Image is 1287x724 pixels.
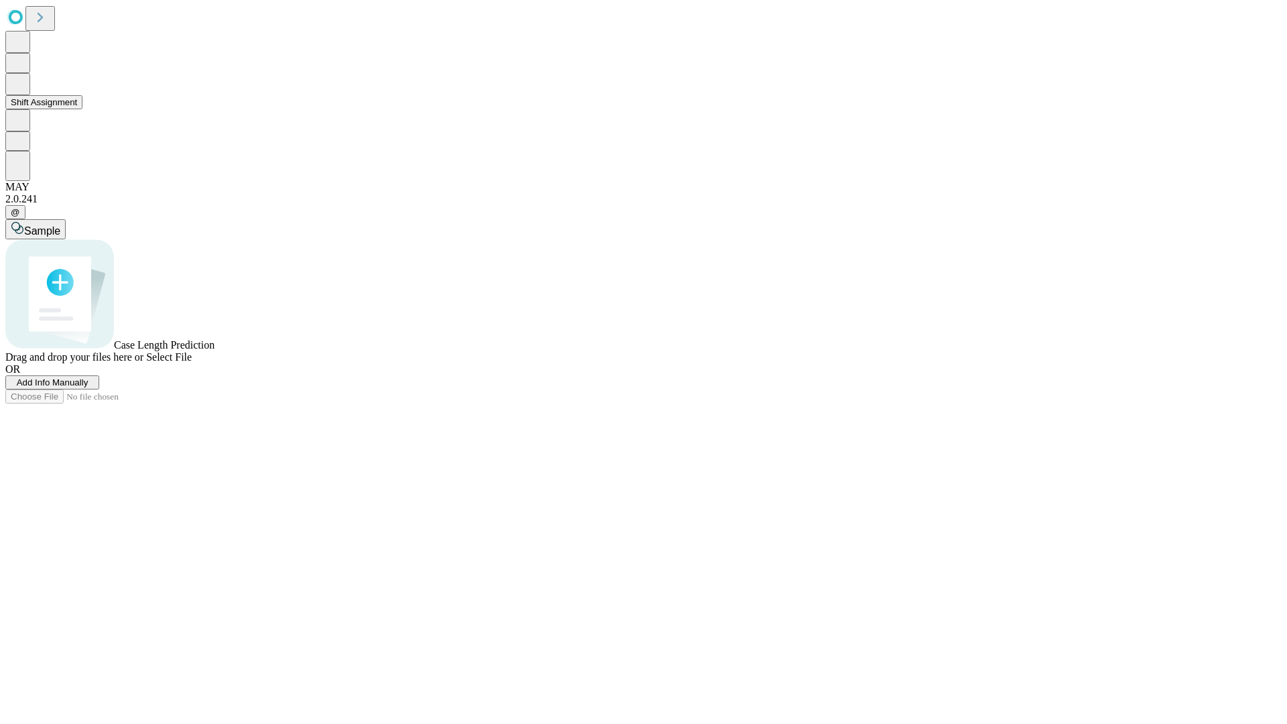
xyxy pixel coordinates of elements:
[5,205,25,219] button: @
[114,339,214,351] span: Case Length Prediction
[5,219,66,239] button: Sample
[11,207,20,217] span: @
[5,181,1282,193] div: MAY
[146,351,192,363] span: Select File
[5,363,20,375] span: OR
[5,351,143,363] span: Drag and drop your files here or
[5,193,1282,205] div: 2.0.241
[5,375,99,389] button: Add Info Manually
[24,225,60,237] span: Sample
[17,377,88,387] span: Add Info Manually
[5,95,82,109] button: Shift Assignment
